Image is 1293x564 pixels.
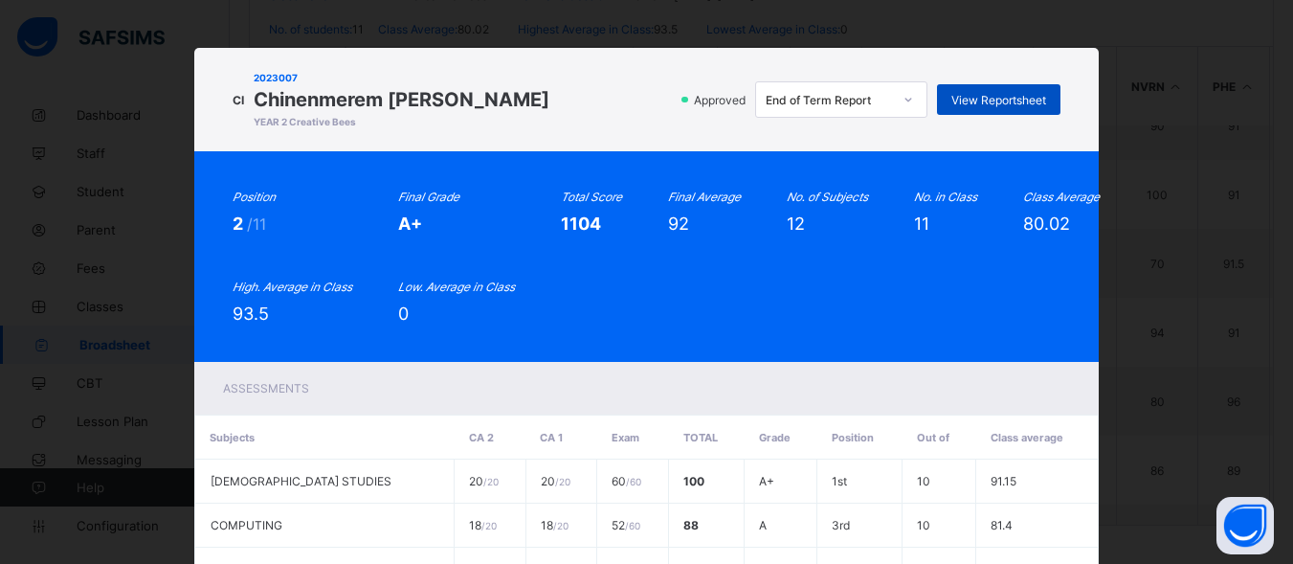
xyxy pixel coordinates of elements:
span: 0 [398,304,409,324]
i: Final Average [668,190,741,204]
i: Total Score [561,190,622,204]
span: 10 [917,518,930,532]
span: 80.02 [1023,214,1070,234]
span: 93.5 [233,304,269,324]
span: 88 [683,518,699,532]
span: YEAR 2 Creative Bees [254,116,549,127]
span: / 20 [481,520,497,531]
span: 10 [917,474,930,488]
span: CA 2 [469,431,494,444]
span: 60 [612,474,641,488]
span: Exam [612,431,639,444]
span: / 60 [626,476,641,487]
span: 20 [541,474,570,488]
span: 81.4 [991,518,1013,532]
span: 3rd [832,518,850,532]
i: No. in Class [914,190,977,204]
span: View Reportsheet [951,93,1046,107]
span: 1st [832,474,847,488]
span: COMPUTING [211,518,282,532]
i: Final Grade [398,190,459,204]
i: Low. Average in Class [398,280,515,294]
span: Position [832,431,874,444]
span: [DEMOGRAPHIC_DATA] STUDIES [211,474,391,488]
span: A+ [759,474,774,488]
span: / 60 [625,520,640,531]
span: Chinenmerem [PERSON_NAME] [254,88,549,111]
i: Position [233,190,276,204]
span: Grade [759,431,791,444]
span: 2 [233,214,247,234]
span: 91.15 [991,474,1016,488]
span: /11 [247,214,266,234]
span: CA 1 [540,431,563,444]
span: 20 [469,474,499,488]
span: 52 [612,518,640,532]
span: Total [683,431,718,444]
span: / 20 [483,476,499,487]
span: 18 [469,518,497,532]
span: 100 [683,474,704,488]
span: 12 [787,214,805,234]
span: 1104 [561,214,601,234]
div: End of Term Report [766,93,892,107]
span: Class average [991,431,1063,444]
span: 92 [668,214,689,234]
span: / 20 [553,520,568,531]
button: Open asap [1216,497,1274,554]
span: Out of [917,431,949,444]
span: 2023007 [254,72,549,83]
span: A [759,518,767,532]
i: High. Average in Class [233,280,352,294]
span: CI [233,93,244,107]
span: A+ [398,214,422,234]
span: 11 [914,214,929,234]
span: Approved [692,93,751,107]
i: Class Average [1023,190,1100,204]
span: 18 [541,518,568,532]
span: Subjects [210,431,255,444]
span: / 20 [555,476,570,487]
span: Assessments [223,381,309,395]
i: No. of Subjects [787,190,868,204]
